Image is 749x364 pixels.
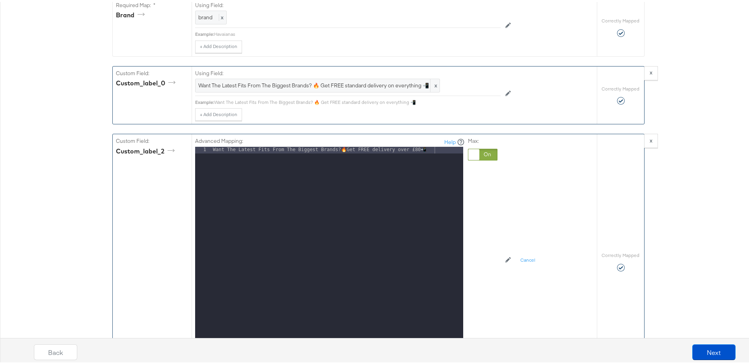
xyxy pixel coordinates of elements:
label: Advanced Mapping: [195,135,243,143]
button: Next [692,342,736,358]
label: Max: [468,135,497,143]
button: + Add Description [195,106,242,119]
div: custom_label_0 [116,77,178,86]
label: Using Field: [195,68,501,75]
button: x [644,64,658,78]
label: Custom Field: [116,135,188,143]
button: Cancel [516,252,540,265]
span: x [219,12,224,19]
div: Want The Latest Fits From The Biggest Brands? 🔥 Get FREE standard delivery on everything 📲 [214,97,501,103]
div: 1 [195,145,211,152]
div: custom_label_2 [116,145,177,154]
label: Correctly Mapped [602,250,640,257]
button: x [644,132,658,146]
label: Correctly Mapped [602,16,640,22]
span: brand [198,12,212,19]
span: Want The Latest Fits From The Biggest Brands? 🔥 Get FREE standard delivery on everything 📲 [198,80,437,87]
strong: x [650,67,652,74]
a: Help [444,137,456,144]
button: + Add Description [195,39,242,51]
div: Example: [195,29,214,35]
label: Correctly Mapped [602,84,640,90]
div: brand [116,9,147,18]
span: x [430,77,440,90]
strong: x [650,135,652,142]
div: Example: [195,97,214,103]
label: Custom Field: [116,68,188,75]
button: Back [34,342,77,358]
div: Havaianas [214,29,501,35]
